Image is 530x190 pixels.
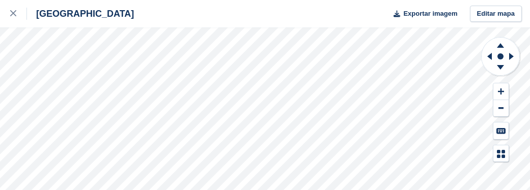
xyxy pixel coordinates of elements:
[493,122,509,139] button: Keyboard Shortcuts
[493,83,509,100] button: Zoom In
[470,6,522,22] a: Editar mapa
[493,100,509,117] button: Zoom Out
[27,8,134,20] div: [GEOGRAPHIC_DATA]
[403,9,457,19] span: Exportar imagem
[387,6,457,22] button: Exportar imagem
[493,145,509,162] button: Map Legend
